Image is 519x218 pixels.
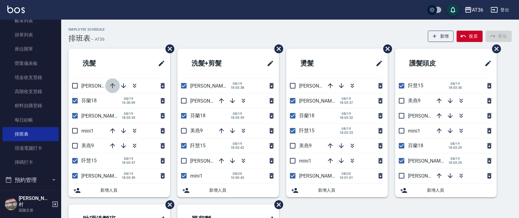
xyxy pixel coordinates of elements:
[7,6,25,13] img: Logo
[408,83,423,88] span: 阡慧15
[209,187,274,194] span: 新增人員
[190,173,202,179] span: mini1
[299,128,314,133] span: 阡慧15
[2,127,59,141] a: 排班表
[408,158,450,164] span: [PERSON_NAME]11
[299,143,312,148] span: 美燕9
[122,157,135,161] span: 08/19
[395,183,497,197] div: 新增人員
[448,146,462,150] span: 18:03:29
[231,86,244,90] span: 18:03:38
[161,40,175,58] span: 刪除班表
[182,52,247,74] h2: 洗髮+剪髮
[19,208,50,213] p: 高階主管
[448,86,462,90] span: 18:03:30
[2,113,59,127] a: 每日結帳
[339,97,353,101] span: 08/19
[122,176,135,180] span: 18:03:49
[122,101,135,105] span: 16:30:09
[231,112,244,116] span: 08/19
[5,198,17,210] img: Person
[299,98,341,104] span: [PERSON_NAME]11
[2,188,59,204] button: 報表及分析
[448,142,462,146] span: 08/19
[231,146,244,150] span: 18:03:42
[299,173,339,179] span: [PERSON_NAME]6
[154,56,165,71] span: 修改班表的標題
[231,116,244,120] span: 18:03:39
[190,158,230,164] span: [PERSON_NAME]6
[2,14,59,28] a: 帳單列表
[69,34,91,43] h3: 排班表
[122,97,135,101] span: 08/19
[81,173,124,179] span: [PERSON_NAME]16
[19,195,50,208] h5: [PERSON_NAME]村
[428,31,454,42] button: 新增
[231,82,244,86] span: 08/19
[69,183,170,197] div: 新增人員
[122,172,135,176] span: 08/19
[231,172,244,176] span: 08/20
[2,141,59,155] a: 現場電腦打卡
[299,158,311,164] span: mini1
[408,128,420,134] span: mini1
[339,176,353,180] span: 10:01:01
[448,161,462,165] span: 18:03:25
[2,172,59,188] button: 預約管理
[448,157,462,161] span: 08/19
[190,83,232,89] span: [PERSON_NAME]11
[487,40,502,58] span: 刪除班表
[122,161,135,165] span: 18:03:47
[2,155,59,169] a: 掃碼打卡
[339,131,353,135] span: 18:03:33
[122,116,135,120] span: 18:03:43
[122,112,135,116] span: 08/19
[400,52,463,74] h2: 護髮頭皮
[100,187,165,194] span: 新增人員
[263,56,274,71] span: 修改班表的標題
[177,183,279,197] div: 新增人員
[2,42,59,56] a: 座位開單
[339,112,353,116] span: 08/19
[372,56,383,71] span: 修改班表的標題
[2,85,59,99] a: 高階收支登錄
[339,116,353,120] span: 18:03:32
[2,70,59,85] a: 現金收支登錄
[481,56,492,71] span: 修改班表的標題
[81,143,94,148] span: 美燕9
[231,142,244,146] span: 08/19
[488,4,512,16] button: 登出
[472,6,483,14] div: AT36
[339,101,353,105] span: 18:03:37
[408,143,423,148] span: 芬蘭18
[91,36,105,43] h6: — AT36
[2,28,59,42] a: 掛單列表
[447,4,459,16] button: save
[231,176,244,180] span: 10:00:45
[339,172,353,176] span: 08/20
[2,99,59,113] a: 材料自購登錄
[81,113,124,119] span: [PERSON_NAME]11
[427,187,492,194] span: 新增人員
[318,187,383,194] span: 新增人員
[190,113,206,118] span: 芬蘭18
[2,56,59,70] a: 營業儀表板
[291,52,347,74] h2: 燙髮
[408,113,447,119] span: [PERSON_NAME]6
[457,31,483,42] button: 復原
[81,98,97,103] span: 芬蘭18
[270,40,284,58] span: 刪除班表
[448,82,462,86] span: 08/19
[408,98,421,103] span: 美燕9
[299,83,341,89] span: [PERSON_NAME]16
[161,196,175,214] span: 刪除班表
[69,28,105,32] h2: Employee Schedule
[73,52,130,74] h2: 洗髮
[190,128,203,133] span: 美燕9
[270,196,284,214] span: 刪除班表
[339,127,353,131] span: 08/19
[190,143,206,148] span: 阡慧15
[408,173,450,179] span: [PERSON_NAME]16
[462,4,486,16] button: AT36
[299,113,314,118] span: 芬蘭18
